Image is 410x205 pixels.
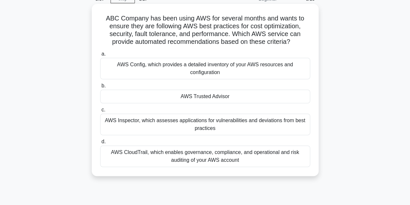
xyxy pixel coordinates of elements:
span: d. [101,139,106,144]
div: AWS Inspector, which assesses applications for vulnerabilities and deviations from best practices [100,114,310,135]
div: AWS Config, which provides a detailed inventory of your AWS resources and configuration [100,58,310,79]
div: AWS Trusted Advisor [100,90,310,103]
span: c. [101,107,105,112]
span: b. [101,83,106,88]
h5: ABC Company has been using AWS for several months and wants to ensure they are following AWS best... [100,14,311,46]
span: a. [101,51,106,57]
div: AWS CloudTrail, which enables governance, compliance, and operational and risk auditing of your A... [100,146,310,167]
